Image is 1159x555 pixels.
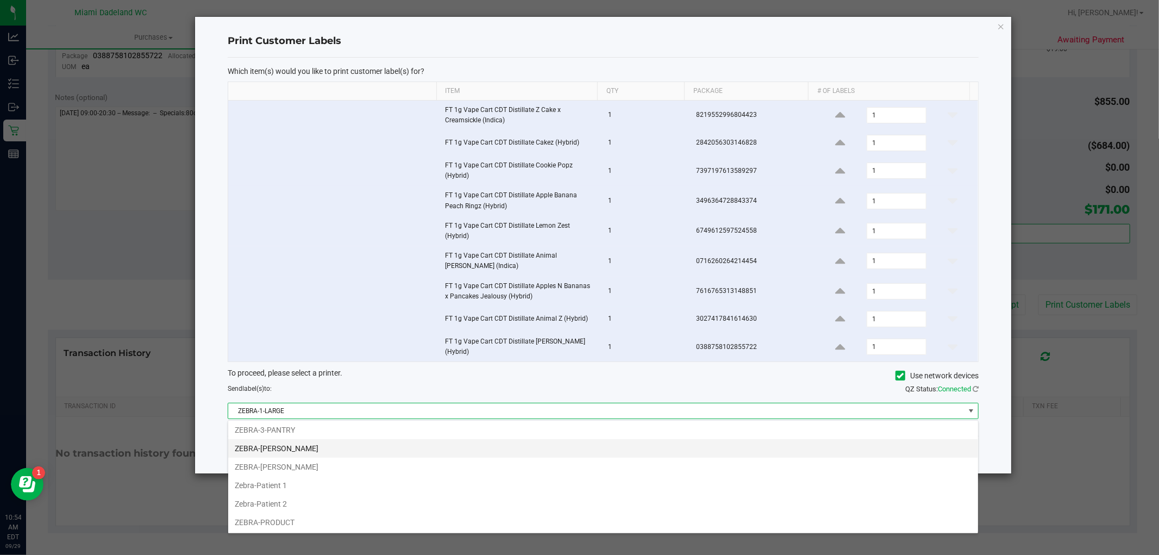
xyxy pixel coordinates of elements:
td: 3496364728843374 [690,186,815,216]
th: Qty [597,82,684,101]
th: Item [436,82,597,101]
li: ZEBRA-3-PANTRY [228,421,978,439]
span: ZEBRA-1-LARGE [228,403,964,419]
th: Package [684,82,808,101]
td: 1 [602,216,690,246]
td: FT 1g Vape Cart CDT Distillate Animal [PERSON_NAME] (Indica) [438,246,602,276]
td: FT 1g Vape Cart CDT Distillate Z Cake x Creamsickle (Indica) [438,101,602,130]
h4: Print Customer Labels [228,34,979,48]
td: FT 1g Vape Cart CDT Distillate Cookie Popz (Hybrid) [438,156,602,186]
td: 0716260264214454 [690,246,815,276]
td: FT 1g Vape Cart CDT Distillate Apples N Bananas x Pancakes Jealousy (Hybrid) [438,277,602,307]
li: Zebra-Patient 2 [228,495,978,513]
li: Zebra-Patient 1 [228,476,978,495]
td: FT 1g Vape Cart CDT Distillate Lemon Zest (Hybrid) [438,216,602,246]
td: 6749612597524558 [690,216,815,246]
label: Use network devices [895,370,979,382]
span: Send to: [228,385,272,392]
td: 7397197613589297 [690,156,815,186]
span: QZ Status: [905,385,979,393]
li: ZEBRA-[PERSON_NAME] [228,439,978,458]
td: 8219552996804423 [690,101,815,130]
li: ZEBRA-PRODUCT [228,513,978,532]
th: # of labels [808,82,969,101]
iframe: Resource center [11,468,43,501]
div: To proceed, please select a printer. [220,367,987,384]
td: FT 1g Vape Cart CDT Distillate Apple Banana Peach Ringz (Hybrid) [438,186,602,216]
td: 0388758102855722 [690,332,815,361]
td: 3027417841614630 [690,307,815,332]
td: 2842056303146828 [690,130,815,156]
td: 1 [602,101,690,130]
td: FT 1g Vape Cart CDT Distillate Cakez (Hybrid) [438,130,602,156]
li: ZEBRA-[PERSON_NAME] [228,458,978,476]
td: 1 [602,156,690,186]
td: 1 [602,130,690,156]
td: FT 1g Vape Cart CDT Distillate Animal Z (Hybrid) [438,307,602,332]
td: 1 [602,332,690,361]
td: FT 1g Vape Cart CDT Distillate [PERSON_NAME] (Hybrid) [438,332,602,361]
span: Connected [938,385,971,393]
span: label(s) [242,385,264,392]
td: 1 [602,186,690,216]
td: 1 [602,277,690,307]
td: 7616765313148851 [690,277,815,307]
p: Which item(s) would you like to print customer label(s) for? [228,66,979,76]
td: 1 [602,307,690,332]
td: 1 [602,246,690,276]
iframe: Resource center unread badge [32,466,45,479]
